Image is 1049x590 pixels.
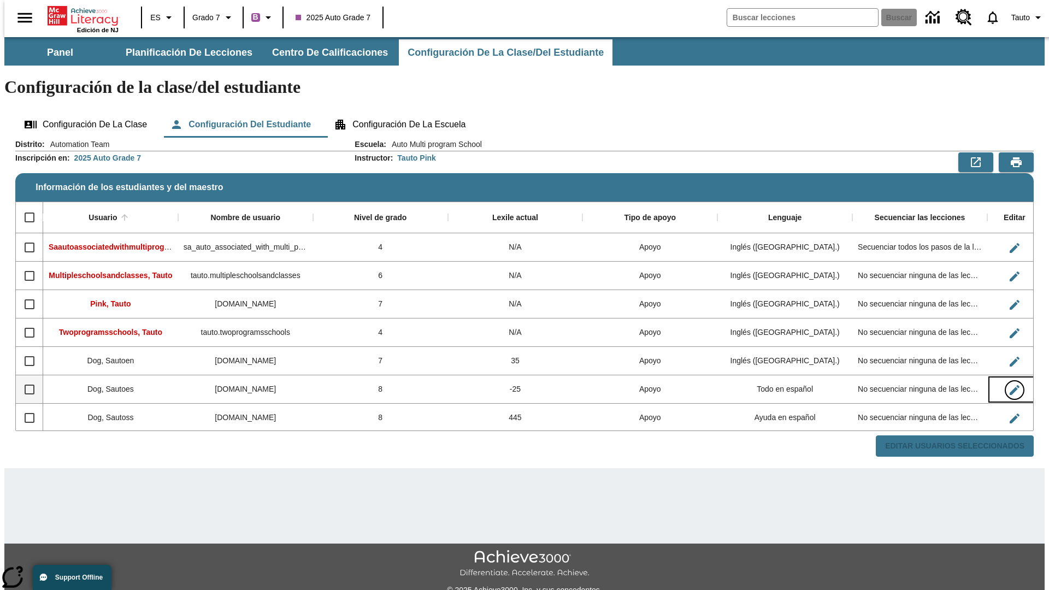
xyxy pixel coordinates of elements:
[624,213,676,223] div: Tipo de apoyo
[582,347,717,375] div: Apoyo
[768,213,802,223] div: Lenguaje
[313,233,448,262] div: 4
[87,385,134,393] span: Dog, Sautoes
[852,290,987,318] div: No secuenciar ninguna de las lecciones
[49,243,290,251] span: Saautoassociatedwithmultiprogr, Saautoassociatedwithmultiprogr
[178,262,313,290] div: tauto.multipleschoolsandclasses
[313,375,448,404] div: 8
[448,262,583,290] div: N/A
[4,37,1045,66] div: Subbarra de navegación
[979,3,1007,32] a: Notificaciones
[717,347,852,375] div: Inglés (EE. UU.)
[852,233,987,262] div: Secuenciar todos los pasos de la lección
[919,3,949,33] a: Centro de información
[90,299,131,308] span: Pink, Tauto
[949,3,979,32] a: Centro de recursos, Se abrirá en una pestaña nueva.
[296,12,371,23] span: 2025 Auto Grade 7
[87,413,133,422] span: Dog, Sautoss
[272,46,388,59] span: Centro de calificaciones
[448,290,583,318] div: N/A
[582,404,717,432] div: Apoyo
[852,375,987,404] div: No secuenciar ninguna de las lecciones
[89,213,117,223] div: Usuario
[178,347,313,375] div: sautoen.dog
[4,77,1045,97] h1: Configuración de la clase/del estudiante
[77,27,119,33] span: Edición de NJ
[4,39,614,66] div: Subbarra de navegación
[15,139,1034,457] div: Información de los estudiantes y del maestro
[852,262,987,290] div: No secuenciar ninguna de las lecciones
[192,12,220,23] span: Grado 7
[313,318,448,347] div: 4
[717,290,852,318] div: Inglés (EE. UU.)
[1004,294,1026,316] button: Editar Usuario
[448,375,583,404] div: -25
[59,328,162,337] span: Twoprogramsschools, Tauto
[999,152,1034,172] button: Vista previa de impresión
[852,404,987,432] div: No secuenciar ninguna de las lecciones
[15,140,45,149] h2: Distrito :
[117,39,261,66] button: Planificación de lecciones
[247,8,279,27] button: Boost El color de la clase es morado/púrpura. Cambiar el color de la clase.
[408,46,604,59] span: Configuración de la clase/del estudiante
[145,8,180,27] button: Lenguaje: ES, Selecciona un idioma
[1004,322,1026,344] button: Editar Usuario
[1004,351,1026,373] button: Editar Usuario
[9,2,41,34] button: Abrir el menú lateral
[354,213,406,223] div: Nivel de grado
[448,404,583,432] div: 445
[1011,12,1030,23] span: Tauto
[1004,408,1026,429] button: Editar Usuario
[263,39,397,66] button: Centro de calificaciones
[875,213,965,223] div: Secuenciar las lecciones
[1004,379,1026,401] button: Editar Usuario
[459,550,590,578] img: Achieve3000 Differentiate Accelerate Achieve
[74,152,141,163] div: 2025 Auto Grade 7
[15,111,156,138] button: Configuración de la clase
[399,39,612,66] button: Configuración de la clase/del estudiante
[178,290,313,318] div: tauto.pink
[55,574,103,581] span: Support Offline
[178,318,313,347] div: tauto.twoprogramsschools
[582,233,717,262] div: Apoyo
[15,111,1034,138] div: Configuración de la clase/del estudiante
[397,152,436,163] div: Tauto Pink
[852,318,987,347] div: No secuenciar ninguna de las lecciones
[717,233,852,262] div: Inglés (EE. UU.)
[717,404,852,432] div: Ayuda en español
[958,152,993,172] button: Exportar a CSV
[717,375,852,404] div: Todo en español
[178,375,313,404] div: sautoes.dog
[1004,237,1026,259] button: Editar Usuario
[325,111,474,138] button: Configuración de la escuela
[15,154,70,163] h2: Inscripción en :
[582,290,717,318] div: Apoyo
[355,140,386,149] h2: Escuela :
[87,356,134,365] span: Dog, Sautoen
[492,213,538,223] div: Lexile actual
[1004,213,1026,223] div: Editar
[582,375,717,404] div: Apoyo
[386,139,482,150] span: Auto Multi program School
[727,9,878,26] input: Buscar campo
[448,233,583,262] div: N/A
[36,182,223,192] span: Información de los estudiantes y del maestro
[582,318,717,347] div: Apoyo
[448,318,583,347] div: N/A
[33,565,111,590] button: Support Offline
[313,290,448,318] div: 7
[717,262,852,290] div: Inglés (EE. UU.)
[355,154,393,163] h2: Instructor :
[48,5,119,27] a: Portada
[178,233,313,262] div: sa_auto_associated_with_multi_program_classes
[47,46,73,59] span: Panel
[1004,265,1026,287] button: Editar Usuario
[313,404,448,432] div: 8
[717,318,852,347] div: Inglés (EE. UU.)
[313,262,448,290] div: 6
[126,46,252,59] span: Planificación de lecciones
[313,347,448,375] div: 7
[48,4,119,33] div: Portada
[178,404,313,432] div: sautoss.dog
[188,8,239,27] button: Grado: Grado 7, Elige un grado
